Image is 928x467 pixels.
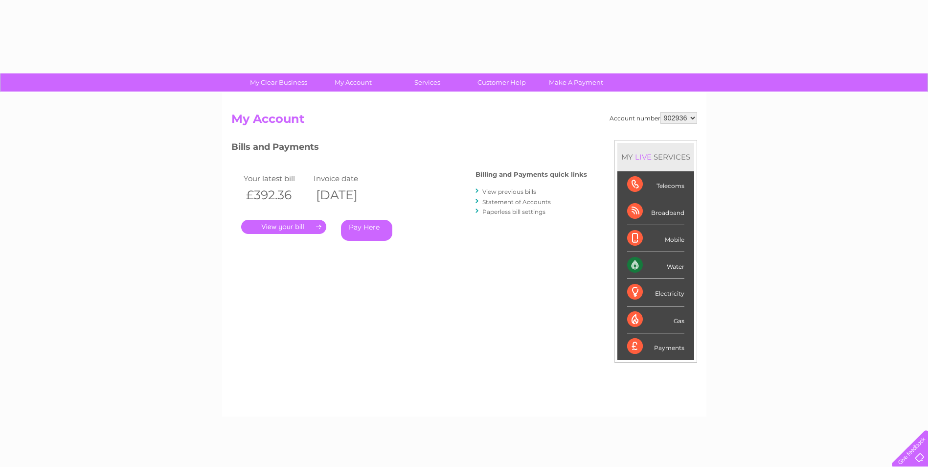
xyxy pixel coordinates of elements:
[627,333,684,360] div: Payments
[238,73,319,92] a: My Clear Business
[313,73,393,92] a: My Account
[482,208,545,215] a: Paperless bill settings
[633,152,654,162] div: LIVE
[475,171,587,178] h4: Billing and Payments quick links
[627,279,684,306] div: Electricity
[387,73,468,92] a: Services
[610,112,697,124] div: Account number
[241,185,312,205] th: £392.36
[627,225,684,252] div: Mobile
[311,172,382,185] td: Invoice date
[461,73,542,92] a: Customer Help
[482,198,551,206] a: Statement of Accounts
[617,143,694,171] div: MY SERVICES
[241,220,326,234] a: .
[311,185,382,205] th: [DATE]
[241,172,312,185] td: Your latest bill
[627,252,684,279] div: Water
[627,171,684,198] div: Telecoms
[627,198,684,225] div: Broadband
[536,73,616,92] a: Make A Payment
[627,306,684,333] div: Gas
[231,140,587,157] h3: Bills and Payments
[482,188,536,195] a: View previous bills
[231,112,697,131] h2: My Account
[341,220,392,241] a: Pay Here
